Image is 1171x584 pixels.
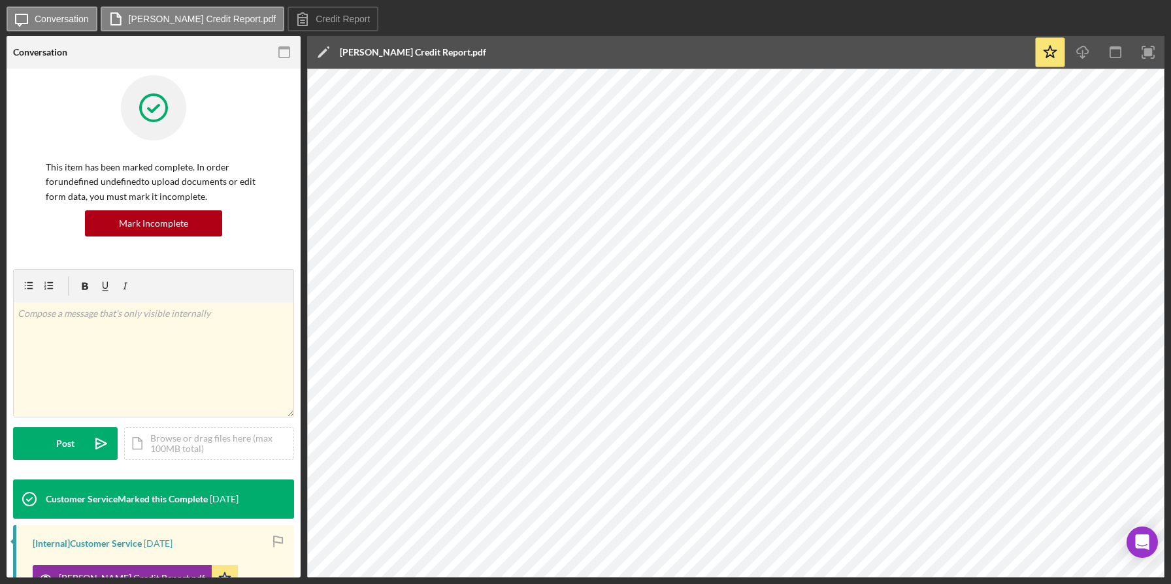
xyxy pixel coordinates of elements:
[46,160,261,204] p: This item has been marked complete. In order for undefined undefined to upload documents or edit ...
[288,7,378,31] button: Credit Report
[13,427,118,460] button: Post
[119,210,188,236] div: Mark Incomplete
[340,47,486,57] div: [PERSON_NAME] Credit Report.pdf
[1127,527,1158,558] div: Open Intercom Messenger
[101,7,285,31] button: [PERSON_NAME] Credit Report.pdf
[7,7,97,31] button: Conversation
[59,573,205,583] div: [PERSON_NAME] Credit Report.pdf
[56,427,74,460] div: Post
[33,538,142,549] div: [Internal] Customer Service
[210,494,239,504] time: 2025-08-07 16:34
[46,494,208,504] div: Customer Service Marked this Complete
[85,210,222,236] button: Mark Incomplete
[316,14,370,24] label: Credit Report
[35,14,89,24] label: Conversation
[144,538,173,549] time: 2025-08-07 16:34
[129,14,276,24] label: [PERSON_NAME] Credit Report.pdf
[13,47,67,57] div: Conversation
